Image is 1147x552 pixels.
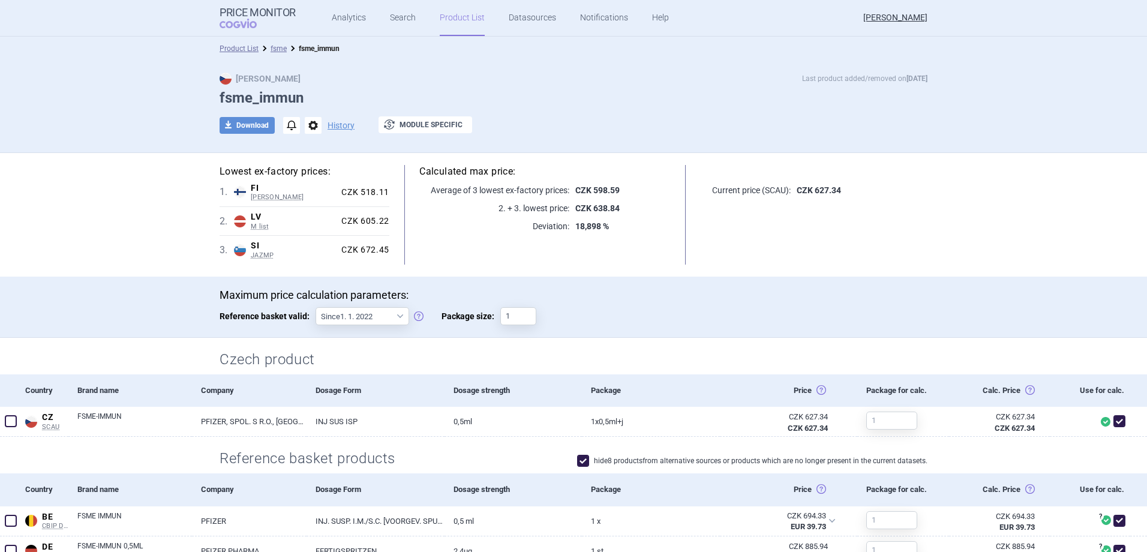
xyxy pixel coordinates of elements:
strong: CZK 638.84 [575,203,620,213]
div: Company [192,473,307,506]
li: Product List [220,43,259,55]
a: FSME IMMUN [77,511,192,532]
div: Brand name [68,473,192,506]
a: 1 x [582,506,719,536]
div: Calc. Price [949,374,1050,407]
p: Maximum price calculation parameters: [220,289,927,302]
p: Last product added/removed on [802,73,927,85]
div: CZK 627.34 [729,412,828,422]
div: Package for calc. [857,473,949,506]
a: BEBECBIP DCI [22,509,68,530]
strong: CZK 627.34 [797,185,841,195]
span: Reference basket valid: [220,307,316,325]
span: COGVIO [220,19,274,28]
div: Package for calc. [857,374,949,407]
div: CZK 885.94 [729,541,828,552]
li: fsme_immun [287,43,340,55]
span: BE [42,512,68,523]
a: FSME-IMMUN [77,411,192,433]
strong: CZK 627.34 [995,424,1035,433]
div: Brand name [68,374,192,407]
div: CZK 694.33 [958,511,1035,522]
p: Deviation: [419,220,569,232]
h5: Calculated max price: [419,165,671,178]
span: ? [1097,513,1104,520]
span: ? [1097,543,1104,550]
div: Dosage Form [307,374,444,407]
div: Use for calc. [1050,473,1130,506]
img: Slovenia [234,244,246,256]
img: CZ [220,73,232,85]
span: CZ [42,412,68,423]
a: CZCZSCAU [22,410,68,431]
abbr: Česko ex-factory [729,412,828,433]
a: 0,5 ml [445,506,582,536]
h5: Lowest ex-factory prices: [220,165,389,178]
abbr: SP-CAU-010 Belgie nehrazené LP [728,511,826,532]
strong: [PERSON_NAME] [220,74,301,83]
span: 2 . [220,214,234,229]
div: CZK 694.33 [728,511,826,521]
button: History [328,121,355,130]
a: CZK 627.34CZK 627.34 [949,407,1050,438]
div: Company [192,374,307,407]
img: Finland [234,186,246,198]
select: Reference basket valid: [316,307,409,325]
img: Czech Republic [25,416,37,428]
div: Calc. Price [949,473,1050,506]
a: 1X0,5ML+J [582,407,719,436]
div: Dosage strength [445,374,582,407]
strong: EUR 39.73 [999,523,1035,532]
div: Use for calc. [1050,374,1130,407]
div: CZK 605.22 [337,216,389,227]
h2: Reference basket products [220,449,405,469]
strong: [DATE] [906,74,927,83]
a: fsme [271,44,287,53]
a: PFIZER, SPOL. S R.O., [GEOGRAPHIC_DATA] [192,407,307,436]
span: 3 . [220,243,234,257]
div: Dosage Form [307,473,444,506]
span: JAZMP [251,251,337,260]
strong: CZK 598.59 [575,185,620,195]
h1: fsme_immun [220,89,927,107]
div: CZK 627.34 [958,412,1035,422]
div: Package [582,473,719,506]
a: Product List [220,44,259,53]
span: FI [251,183,337,194]
div: Package [582,374,719,407]
div: Country [22,374,68,407]
input: 1 [866,412,917,430]
span: 1 . [220,185,234,199]
input: Package size: [500,307,536,325]
strong: 18,898 % [575,221,609,231]
strong: fsme_immun [299,44,340,53]
img: Belgium [25,515,37,527]
div: Price [720,374,857,407]
input: 1 [866,511,917,529]
div: CZK 885.94 [958,541,1035,552]
label: hide 8 products from alternative sources or products which are no longer present in the current d... [577,455,927,467]
strong: Price Monitor [220,7,296,19]
a: INJ SUS ISP [307,407,444,436]
a: 0,5ML [445,407,582,436]
span: SCAU [42,423,68,431]
span: Package size: [442,307,500,325]
div: CZK 672.45 [337,245,389,256]
span: [PERSON_NAME] [251,193,337,202]
div: Dosage strength [445,473,582,506]
p: Current price (SCAU): [701,184,791,196]
span: LV [251,212,337,223]
li: fsme [259,43,287,55]
span: CBIP DCI [42,522,68,530]
p: 2. + 3. lowest price: [419,202,569,214]
p: Average of 3 lowest ex-factory prices: [419,184,569,196]
a: PFIZER [192,506,307,536]
a: INJ. SUSP. I.M./S.C. [VOORGEV. SPUIT] [307,506,444,536]
div: CZK 694.33EUR 39.73 [720,506,843,536]
button: Module specific [379,116,472,133]
a: CZK 694.33EUR 39.73 [949,506,1050,538]
span: M list [251,223,337,231]
button: Download [220,117,275,134]
div: Country [22,473,68,506]
span: SI [251,241,337,251]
